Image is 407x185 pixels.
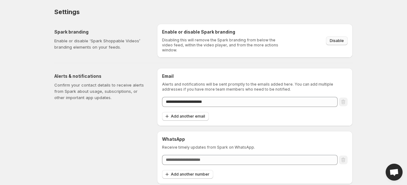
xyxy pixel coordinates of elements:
[54,73,147,79] h5: Alerts & notifications
[162,82,348,92] p: Alerts and notifications will be sent promptly to the emails added here. You can add multiple add...
[162,145,348,150] p: Receive timely updates from Spark on WhatsApp.
[171,172,209,177] span: Add another number
[326,36,348,45] button: Disable
[54,8,79,16] span: Settings
[162,73,348,79] h6: Email
[54,38,147,50] p: Enable or disable ‘Spark Shoppable Videos’ branding elements on your feeds.
[162,136,348,142] h6: WhatsApp
[162,38,282,53] p: Disabling this will remove the Spark branding from below the video feed, within the video player,...
[54,82,147,101] p: Confirm your contact details to receive alerts from Spark about usage, subscriptions, or other im...
[54,29,147,35] h5: Spark branding
[162,170,213,179] button: Add another number
[330,38,344,43] span: Disable
[162,29,282,35] h6: Enable or disable Spark branding
[171,114,205,119] span: Add another email
[386,164,403,181] a: Open chat
[162,112,209,121] button: Add another email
